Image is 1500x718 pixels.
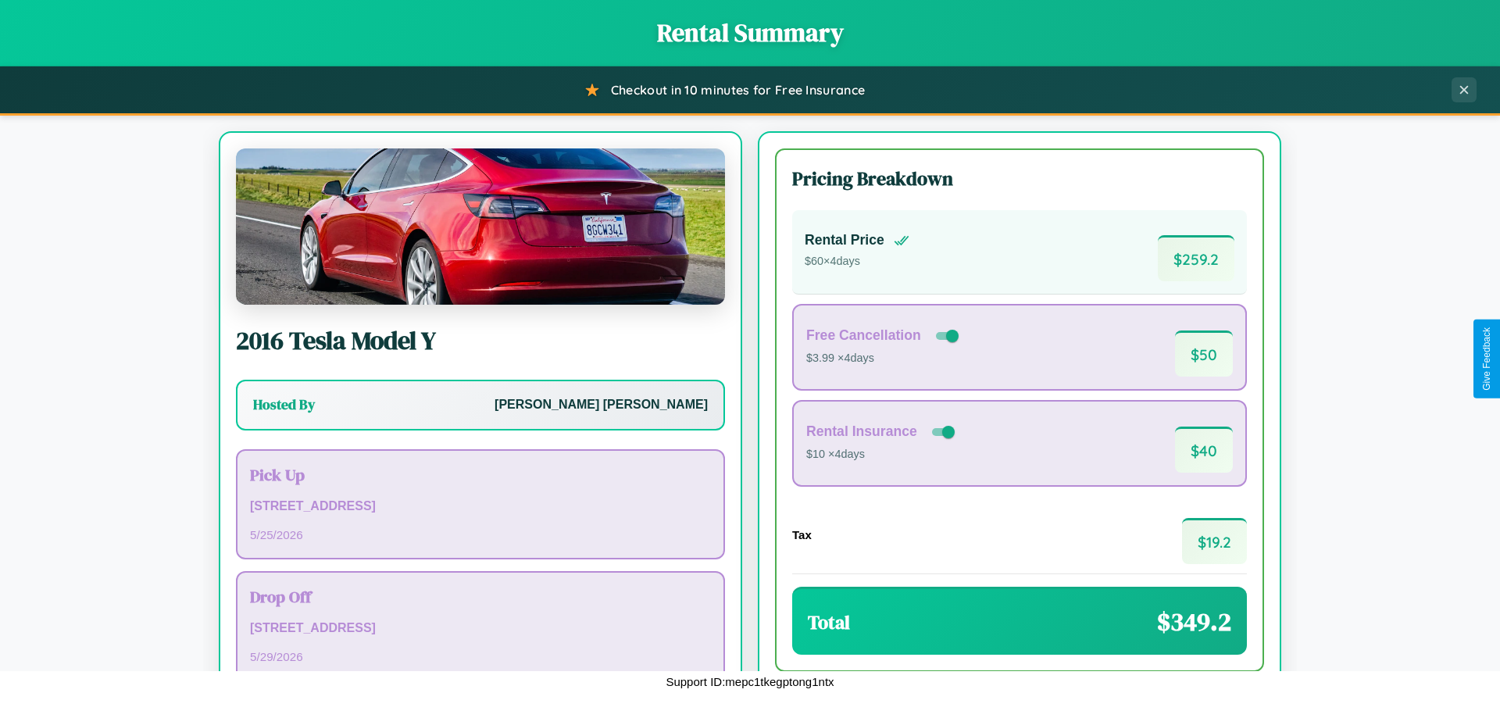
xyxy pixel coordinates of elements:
h4: Rental Price [805,232,884,248]
h4: Free Cancellation [806,327,921,344]
p: 5 / 25 / 2026 [250,524,711,545]
img: Tesla Model Y [236,148,725,305]
div: Give Feedback [1481,327,1492,391]
h2: 2016 Tesla Model Y [236,323,725,358]
span: $ 50 [1175,330,1233,377]
p: [STREET_ADDRESS] [250,495,711,518]
h4: Rental Insurance [806,423,917,440]
span: $ 19.2 [1182,518,1247,564]
span: $ 259.2 [1158,235,1234,281]
p: [STREET_ADDRESS] [250,617,711,640]
h1: Rental Summary [16,16,1484,50]
p: $3.99 × 4 days [806,348,962,369]
p: Support ID: mepc1tkegptong1ntx [666,671,834,692]
span: $ 40 [1175,427,1233,473]
h3: Drop Off [250,585,711,608]
span: $ 349.2 [1157,605,1231,639]
h4: Tax [792,528,812,541]
h3: Pick Up [250,463,711,486]
p: $ 60 × 4 days [805,252,909,272]
p: 5 / 29 / 2026 [250,646,711,667]
h3: Pricing Breakdown [792,166,1247,191]
h3: Total [808,609,850,635]
p: [PERSON_NAME] [PERSON_NAME] [495,394,708,416]
h3: Hosted By [253,395,315,414]
p: $10 × 4 days [806,445,958,465]
span: Checkout in 10 minutes for Free Insurance [611,82,865,98]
